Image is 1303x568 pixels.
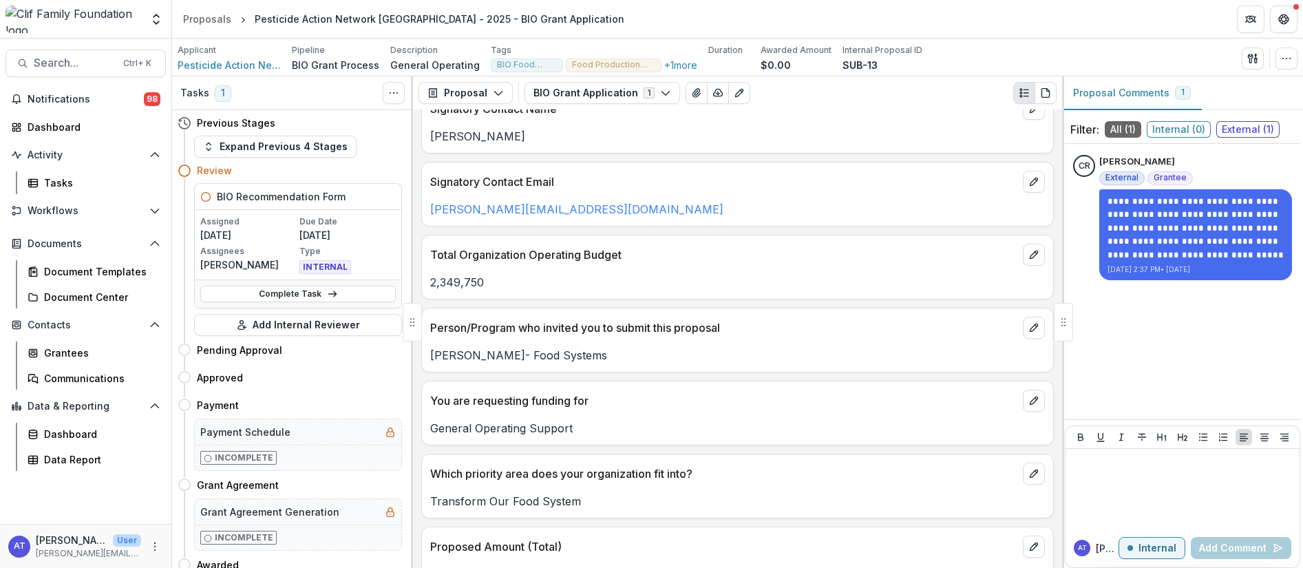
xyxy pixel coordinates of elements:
[1154,429,1170,445] button: Heading 1
[383,82,405,104] button: Toggle View Cancelled Tasks
[1023,536,1045,558] button: edit
[491,44,511,56] p: Tags
[390,44,438,56] p: Description
[44,290,155,304] div: Document Center
[6,116,166,138] a: Dashboard
[197,343,282,357] h4: Pending Approval
[1035,82,1057,104] button: PDF view
[1023,390,1045,412] button: edit
[1119,537,1185,559] button: Internal
[843,44,922,56] p: Internal Proposal ID
[497,60,557,70] span: BIO Food Systems
[22,260,166,283] a: Document Templates
[178,9,630,29] nav: breadcrumb
[28,149,144,161] span: Activity
[299,245,396,257] p: Type
[430,465,1017,482] p: Which priority area does your organization fit into?
[200,228,297,242] p: [DATE]
[1191,537,1291,559] button: Add Comment
[1236,429,1252,445] button: Align Left
[1181,87,1185,97] span: 1
[1072,429,1089,445] button: Bold
[664,58,697,72] button: +1more
[36,547,141,560] p: [PERSON_NAME][EMAIL_ADDRESS][DOMAIN_NAME]
[44,346,155,360] div: Grantees
[178,58,281,72] a: Pesticide Action Network [GEOGRAPHIC_DATA]
[686,82,708,104] button: View Attached Files
[6,88,166,110] button: Notifications98
[1237,6,1264,33] button: Partners
[200,245,297,257] p: Assignees
[1174,429,1191,445] button: Heading 2
[28,319,144,331] span: Contacts
[1215,429,1231,445] button: Ordered List
[197,163,232,178] h4: Review
[761,44,831,56] p: Awarded Amount
[22,423,166,445] a: Dashboard
[843,58,878,72] p: SUB-13
[197,398,239,412] h4: Payment
[1092,429,1109,445] button: Underline
[178,9,237,29] a: Proposals
[1070,121,1099,138] p: Filter:
[299,228,396,242] p: [DATE]
[6,395,166,417] button: Open Data & Reporting
[147,6,166,33] button: Open entity switcher
[761,58,791,72] p: $0.00
[14,542,25,551] div: Ann Thrupp
[215,452,273,464] p: Incomplete
[6,6,141,33] img: Clif Family Foundation logo
[6,233,166,255] button: Open Documents
[22,341,166,364] a: Grantees
[44,264,155,279] div: Document Templates
[28,205,144,217] span: Workflows
[1023,171,1045,193] button: edit
[1216,121,1280,138] span: External ( 1 )
[430,392,1017,409] p: You are requesting funding for
[200,215,297,228] p: Assigned
[1023,463,1045,485] button: edit
[1154,173,1187,182] span: Grantee
[200,257,297,272] p: [PERSON_NAME]
[44,176,155,190] div: Tasks
[144,92,160,106] span: 98
[178,44,216,56] p: Applicant
[22,448,166,471] a: Data Report
[22,367,166,390] a: Communications
[197,370,243,385] h4: Approved
[1270,6,1297,33] button: Get Help
[6,144,166,166] button: Open Activity
[430,420,1045,436] p: General Operating Support
[430,246,1017,263] p: Total Organization Operating Budget
[430,493,1045,509] p: Transform Our Food System
[44,427,155,441] div: Dashboard
[292,44,325,56] p: Pipeline
[419,82,513,104] button: Proposal
[299,215,396,228] p: Due Date
[525,82,680,104] button: BIO Grant Application1
[1023,317,1045,339] button: edit
[1276,429,1293,445] button: Align Right
[28,94,144,105] span: Notifications
[430,347,1045,364] p: [PERSON_NAME]- Food Systems
[113,534,141,547] p: User
[28,238,144,250] span: Documents
[1138,543,1176,554] p: Internal
[28,120,155,134] div: Dashboard
[1105,173,1138,182] span: External
[1013,82,1035,104] button: Plaintext view
[430,538,1017,555] p: Proposed Amount (Total)
[36,533,107,547] p: [PERSON_NAME]
[22,286,166,308] a: Document Center
[1134,429,1150,445] button: Strike
[572,60,655,70] span: Food Production Workers
[430,274,1045,291] p: 2,349,750
[197,116,275,130] h4: Previous Stages
[1147,121,1211,138] span: Internal ( 0 )
[1096,541,1119,556] p: [PERSON_NAME]
[6,50,166,77] button: Search...
[728,82,750,104] button: Edit as form
[6,200,166,222] button: Open Workflows
[430,128,1045,145] p: [PERSON_NAME]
